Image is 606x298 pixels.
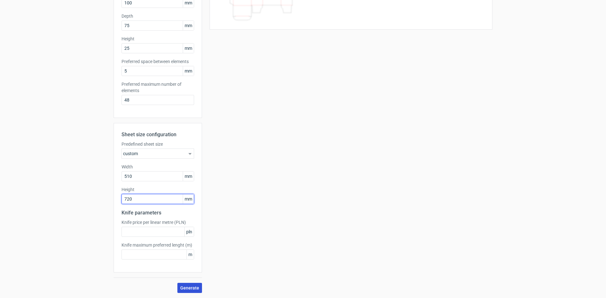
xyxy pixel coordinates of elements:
[122,164,194,170] label: Width
[187,250,194,259] span: m
[122,149,194,159] div: custom
[122,186,194,193] label: Height
[183,172,194,181] span: mm
[122,131,194,138] h2: Sheet size configuration
[177,283,202,293] button: Generate
[122,219,194,225] label: Knife price per linear metre (PLN)
[122,171,194,181] input: custom
[122,141,194,147] label: Predefined sheet size
[184,227,194,237] span: pln
[183,66,194,76] span: mm
[122,242,194,248] label: Knife maximum preferred lenght (m)
[183,21,194,30] span: mm
[183,194,194,204] span: mm
[122,13,194,19] label: Depth
[122,81,194,94] label: Preferred maximum number of elements
[122,58,194,65] label: Preferred space between elements
[122,209,194,217] h2: Knife parameters
[122,194,194,204] input: custom
[183,44,194,53] span: mm
[122,36,194,42] label: Height
[180,286,199,290] span: Generate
